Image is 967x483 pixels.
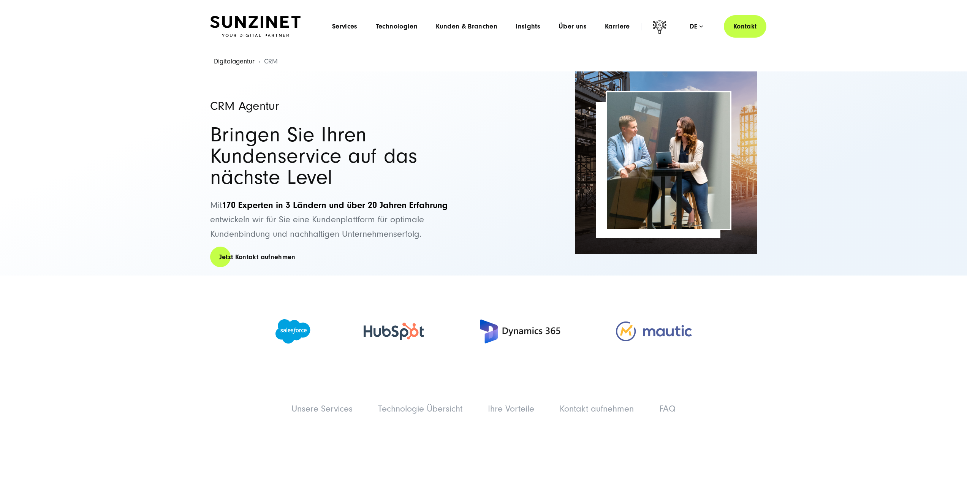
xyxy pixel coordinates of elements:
a: Technologie Übersicht [378,404,462,414]
img: SUNZINET Full Service Digital Agentur [210,16,301,37]
a: Insights [516,23,540,30]
img: CRM Agentur Header | Kunde und Berater besprechen etwas an einem Laptop [607,92,730,229]
a: Jetzt Kontakt aufnehmen [210,246,305,268]
h2: Bringen Sie Ihren Kundenservice auf das nächste Level [210,124,476,188]
img: HubSpot Gold Partner Agentur - Full-Service CRM Agentur SUNZINET [364,323,424,340]
a: Karriere [605,23,630,30]
a: Services [332,23,358,30]
a: Kunden & Branchen [436,23,497,30]
h1: CRM Agentur [210,100,476,112]
strong: 170 Experten in 3 Ländern und über 20 Jahren Erfahrung [222,200,448,210]
a: Technologien [376,23,418,30]
div: Mit entwickeln wir für Sie eine Kundenplattform für optimale Kundenbindung und nachhaltigen Unter... [210,71,476,276]
a: Über uns [559,23,587,30]
a: Digitalagentur [214,57,255,65]
img: Mautic Agentur - Full-Service CRM Agentur SUNZINET [616,321,692,341]
img: Full-Service CRM Agentur SUNZINET [575,71,757,254]
a: Unsere Services [291,404,353,414]
img: Microsoft Dynamics Agentur 365 - Full-Service CRM Agentur SUNZINET [477,307,563,355]
a: Ihre Vorteile [488,404,534,414]
div: de [690,23,703,30]
img: Salesforce Partner Agentur - Full-Service CRM Agentur SUNZINET [275,319,310,344]
span: CRM [264,57,278,65]
a: Kontakt [724,15,766,38]
a: Kontakt aufnehmen [560,404,634,414]
a: FAQ [659,404,676,414]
